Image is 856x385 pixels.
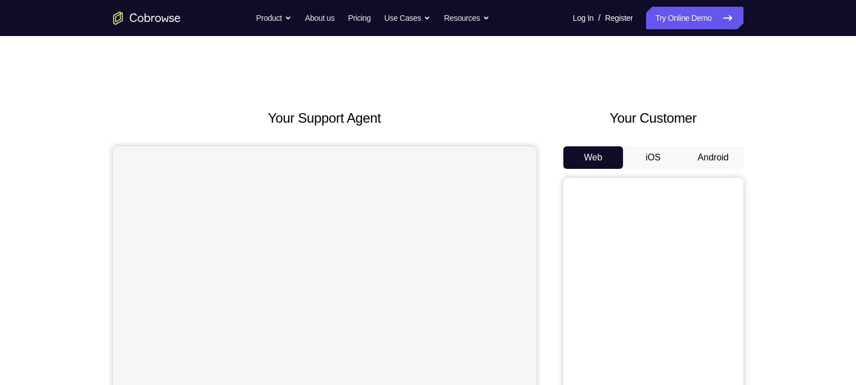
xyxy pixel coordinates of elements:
h2: Your Support Agent [113,108,536,128]
a: Register [605,7,633,29]
a: Go to the home page [113,11,181,25]
a: Pricing [348,7,370,29]
button: iOS [623,146,683,169]
a: Try Online Demo [646,7,743,29]
span: / [598,11,600,25]
h2: Your Customer [563,108,743,128]
a: Log In [573,7,594,29]
button: Android [683,146,743,169]
button: Use Cases [384,7,431,29]
button: Web [563,146,624,169]
a: About us [305,7,334,29]
button: Resources [444,7,490,29]
button: Product [256,7,292,29]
